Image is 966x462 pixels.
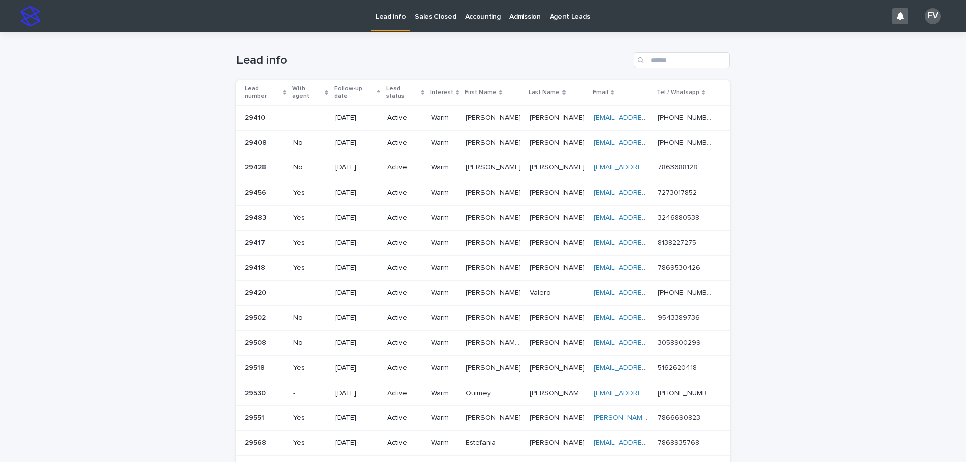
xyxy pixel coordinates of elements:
[20,6,40,26] img: stacker-logo-s-only.png
[245,312,268,322] p: 29502
[334,83,375,102] p: Follow-up date
[245,161,268,172] p: 29428
[530,387,588,398] p: [PERSON_NAME] [PERSON_NAME]
[466,187,523,197] p: [PERSON_NAME]
[293,289,327,297] p: -
[387,214,423,222] p: Active
[594,164,707,171] a: [EMAIL_ADDRESS][DOMAIN_NAME]
[658,337,703,347] p: 3058900299
[293,189,327,197] p: Yes
[335,189,379,197] p: [DATE]
[530,112,587,122] p: [PERSON_NAME]
[236,381,730,406] tr: 2953029530 -[DATE]ActiveWarmQuimeyQuimey [PERSON_NAME] [PERSON_NAME][PERSON_NAME] [PERSON_NAME] [...
[387,364,423,373] p: Active
[236,105,730,130] tr: 2941029410 -[DATE]ActiveWarm[PERSON_NAME][PERSON_NAME] [PERSON_NAME][PERSON_NAME] [EMAIL_ADDRESS]...
[335,114,379,122] p: [DATE]
[466,412,523,422] p: [PERSON_NAME]
[466,312,523,322] p: [PERSON_NAME]
[431,189,458,197] p: Warm
[386,83,419,102] p: Lead status
[335,289,379,297] p: [DATE]
[658,312,702,322] p: 9543389736
[431,139,458,147] p: Warm
[466,112,523,122] p: [PERSON_NAME]
[466,337,524,347] p: [PERSON_NAME] [PERSON_NAME]
[658,161,699,172] p: 7863688128
[387,389,423,398] p: Active
[245,237,267,247] p: 29417
[594,364,707,372] a: [EMAIL_ADDRESS][DOMAIN_NAME]
[245,437,268,447] p: 29568
[594,390,707,397] a: [EMAIL_ADDRESS][DOMAIN_NAME]
[236,330,730,355] tr: 2950829508 No[DATE]ActiveWarm[PERSON_NAME] [PERSON_NAME][PERSON_NAME] [PERSON_NAME] [PERSON_NAME]...
[245,137,269,147] p: 29408
[387,439,423,447] p: Active
[335,314,379,322] p: [DATE]
[245,412,266,422] p: 29551
[594,239,707,246] a: [EMAIL_ADDRESS][DOMAIN_NAME]
[431,264,458,272] p: Warm
[466,437,498,447] p: Estefania
[658,412,702,422] p: 7866690823
[431,289,458,297] p: Warm
[466,161,523,172] p: [PERSON_NAME]
[236,255,730,281] tr: 2941829418 Yes[DATE]ActiveWarm[PERSON_NAME][PERSON_NAME] [PERSON_NAME][PERSON_NAME] [EMAIL_ADDRES...
[925,8,941,24] div: FV
[293,414,327,422] p: Yes
[293,314,327,322] p: No
[335,414,379,422] p: [DATE]
[657,87,699,98] p: Tel / Whatsapp
[236,53,630,68] h1: Lead info
[658,437,701,447] p: 7868935768
[236,355,730,381] tr: 2951829518 Yes[DATE]ActiveWarm[PERSON_NAME][PERSON_NAME] [PERSON_NAME][PERSON_NAME] [EMAIL_ADDRES...
[293,339,327,347] p: No
[293,239,327,247] p: Yes
[466,212,523,222] p: [PERSON_NAME]
[529,87,560,98] p: Last Name
[530,362,587,373] p: [PERSON_NAME]
[594,339,707,346] a: [EMAIL_ADDRESS][DOMAIN_NAME]
[387,189,423,197] p: Active
[594,439,707,446] a: [EMAIL_ADDRESS][DOMAIN_NAME]
[594,214,707,221] a: [EMAIL_ADDRESS][DOMAIN_NAME]
[335,439,379,447] p: [DATE]
[387,314,423,322] p: Active
[293,214,327,222] p: Yes
[236,306,730,331] tr: 2950229502 No[DATE]ActiveWarm[PERSON_NAME][PERSON_NAME] [PERSON_NAME][PERSON_NAME] [EMAIL_ADDRESS...
[335,139,379,147] p: [DATE]
[530,212,587,222] p: [PERSON_NAME]
[245,262,267,272] p: 29418
[236,130,730,155] tr: 2940829408 No[DATE]ActiveWarm[PERSON_NAME][PERSON_NAME] [PERSON_NAME][PERSON_NAME] [EMAIL_ADDRESS...
[634,52,730,68] input: Search
[466,237,523,247] p: [PERSON_NAME]
[431,339,458,347] p: Warm
[236,431,730,456] tr: 2956829568 Yes[DATE]ActiveWarmEstefaniaEstefania [PERSON_NAME][PERSON_NAME] [EMAIL_ADDRESS][DOMAI...
[658,262,702,272] p: 7869530426
[431,114,458,122] p: Warm
[466,287,523,297] p: [PERSON_NAME]
[431,389,458,398] p: Warm
[530,137,587,147] p: [PERSON_NAME]
[594,189,707,196] a: [EMAIL_ADDRESS][DOMAIN_NAME]
[387,289,423,297] p: Active
[245,287,268,297] p: 29420
[530,287,553,297] p: Valero
[387,414,423,422] p: Active
[530,187,587,197] p: [PERSON_NAME]
[530,412,587,422] p: [PERSON_NAME]
[236,406,730,431] tr: 2955129551 Yes[DATE]ActiveWarm[PERSON_NAME][PERSON_NAME] [PERSON_NAME][PERSON_NAME] [PERSON_NAME]...
[658,187,699,197] p: 7273017852
[658,212,701,222] p: 3246880538
[293,439,327,447] p: Yes
[466,362,523,373] p: [PERSON_NAME]
[530,312,587,322] p: [PERSON_NAME]
[387,139,423,147] p: Active
[658,112,715,122] p: [PHONE_NUMBER]
[245,387,268,398] p: 29530
[466,387,493,398] p: Quimey
[335,239,379,247] p: [DATE]
[245,337,268,347] p: 29508
[387,264,423,272] p: Active
[530,262,587,272] p: [PERSON_NAME]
